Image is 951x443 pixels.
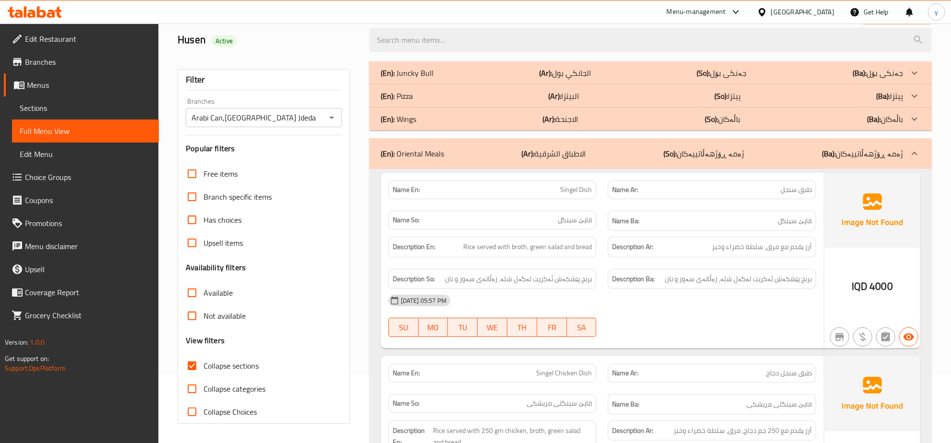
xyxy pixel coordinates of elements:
[4,27,159,50] a: Edit Restaurant
[381,90,413,102] p: Pizza
[4,50,159,73] a: Branches
[381,112,395,126] b: (En):
[667,6,726,18] div: Menu-management
[511,321,533,335] span: TH
[665,273,812,285] span: برنج پێشکەش ئەکریت لەگەل شلە، زەڵاتەی سەوز و نان
[697,66,710,80] b: (So):
[705,112,718,126] b: (So):
[548,90,579,102] p: البيتزا
[381,113,416,125] p: Wings
[714,89,728,103] b: (So):
[30,336,45,348] span: 1.0.0
[771,7,834,17] div: [GEOGRAPHIC_DATA]
[186,70,342,90] div: Filter
[381,148,444,159] p: Oriental Meals
[25,217,151,229] span: Promotions
[543,113,578,125] p: الاجنحة
[178,33,358,47] h2: Husen
[369,28,932,52] input: search
[853,67,903,79] p: جەنکی بۆل
[5,336,28,348] span: Version:
[935,7,938,17] span: y
[25,240,151,252] span: Menu disclaimer
[560,185,592,195] span: Singel Dish
[824,356,920,431] img: Ae5nvW7+0k+MAAAAAElFTkSuQmCC
[25,33,151,45] span: Edit Restaurant
[539,66,552,80] b: (Ar):
[822,148,903,159] p: ژەمە ڕۆژهەڵاتییەکان
[766,368,812,378] span: طبق سنجل دجاج
[20,125,151,137] span: Full Menu View
[536,368,592,378] span: Singel Chicken Dish
[25,310,151,321] span: Grocery Checklist
[393,241,435,253] strong: Description En:
[522,148,586,159] p: الاطباق الشرقية
[204,360,259,371] span: Collapse sections
[204,168,238,180] span: Free items
[507,318,537,337] button: TH
[543,112,556,126] b: (Ar):
[746,398,812,410] span: قاپێ سینگلی مریشکی
[25,263,151,275] span: Upsell
[369,138,932,169] div: (En): Oriental Meals(Ar):الاطباق الشرقية(So):ژەمە ڕۆژهەڵاتییەکان(Ba):ژەمە ڕۆژهەڵاتییەکان
[612,185,638,195] strong: Name Ar:
[381,67,433,79] p: Juncky Bull
[714,90,741,102] p: پیتزا
[325,111,338,124] button: Open
[393,368,420,378] strong: Name En:
[204,310,246,322] span: Not available
[663,146,677,161] b: (So):
[612,425,653,437] strong: Description Ar:
[393,215,420,225] strong: Name So:
[539,67,591,79] p: الجانكي بول
[541,321,563,335] span: FR
[697,67,747,79] p: جەنکی بۆل
[522,146,535,161] b: (Ar):
[204,383,265,395] span: Collapse categories
[5,362,66,374] a: Support.OpsPlatform
[824,173,920,248] img: Ae5nvW7+0k+MAAAAAElFTkSuQmCC
[527,398,592,408] span: قاپێ سینگلی مریشکی
[445,273,592,285] span: برنج پێشکەش ئەکریت لەگەل شلە، زەڵاتەی سەوز و نان
[25,287,151,298] span: Coverage Report
[212,36,237,46] span: Active
[463,241,592,253] span: Rice served with broth, green salad and bread
[422,321,445,335] span: MO
[867,112,881,126] b: (Ba):
[852,277,867,296] span: IQD
[822,146,836,161] b: (Ba):
[20,148,151,160] span: Edit Menu
[537,318,567,337] button: FR
[612,273,655,285] strong: Description Ba:
[4,304,159,327] a: Grocery Checklist
[876,327,895,347] button: Not has choices
[5,352,49,365] span: Get support on:
[204,214,241,226] span: Has choices
[25,171,151,183] span: Choice Groups
[478,318,507,337] button: WE
[663,148,744,159] p: ژەمە ڕۆژهەڵاتییەکان
[381,66,395,80] b: (En):
[853,66,867,80] b: (Ba):
[571,321,593,335] span: SA
[4,235,159,258] a: Menu disclaimer
[12,96,159,120] a: Sections
[482,321,504,335] span: WE
[204,287,233,299] span: Available
[393,398,420,408] strong: Name So:
[204,191,272,203] span: Branch specific items
[830,327,849,347] button: Not branch specific item
[674,425,812,437] span: أرز يقدم مع 250 جم دجاج، مرق، سلطة خضراء وخبز
[369,84,932,108] div: (En): Pizza(Ar):البيتزا(So):پیتزا(Ba):پیتزا
[388,318,419,337] button: SU
[899,327,918,347] button: Available
[4,166,159,189] a: Choice Groups
[867,113,903,125] p: باڵەکان
[369,108,932,131] div: (En): Wings(Ar):الاجنحة(So):باڵەکان(Ba):باڵەکان
[419,318,448,337] button: MO
[567,318,597,337] button: SA
[25,194,151,206] span: Coupons
[781,185,812,195] span: طبق سنجل
[186,262,246,273] h3: Availability filters
[393,321,415,335] span: SU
